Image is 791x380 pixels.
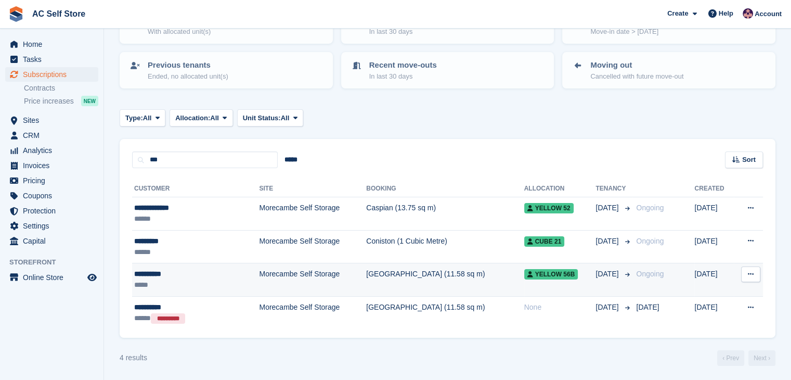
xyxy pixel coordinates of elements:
span: Unit Status: [243,113,281,123]
nav: Page [715,350,777,366]
a: menu [5,67,98,82]
th: Booking [366,181,524,197]
span: Online Store [23,270,85,285]
a: menu [5,158,98,173]
a: Preview store [86,271,98,284]
span: Analytics [23,143,85,158]
img: stora-icon-8386f47178a22dfd0bd8f6a31ec36ba5ce8667c1dd55bd0f319d3a0aa187defe.svg [8,6,24,22]
span: Settings [23,219,85,233]
td: Coniston (1 Cubic Metre) [366,230,524,263]
p: Recent move-outs [369,59,437,71]
a: menu [5,270,98,285]
th: Customer [132,181,259,197]
a: Previous tenants Ended, no allocated unit(s) [121,53,332,87]
p: Previous tenants [148,59,228,71]
p: Cancelled with future move-out [590,71,683,82]
span: All [143,113,152,123]
span: Allocation: [175,113,210,123]
p: Ended, no allocated unit(s) [148,71,228,82]
span: Sort [742,155,756,165]
th: Allocation [524,181,596,197]
span: Storefront [9,257,103,268]
span: Type: [125,113,143,123]
th: Site [259,181,366,197]
span: Ongoing [636,270,664,278]
a: menu [5,188,98,203]
span: Account [755,9,782,19]
td: [DATE] [694,197,734,231]
div: 4 results [120,352,147,363]
td: Morecambe Self Storage [259,197,366,231]
th: Created [694,181,734,197]
span: All [210,113,219,123]
button: Type: All [120,109,165,126]
span: All [281,113,290,123]
a: Previous [717,350,744,366]
td: [DATE] [694,296,734,329]
span: [DATE] [595,236,620,247]
span: Create [667,8,688,19]
button: Allocation: All [170,109,233,126]
span: Home [23,37,85,52]
span: Invoices [23,158,85,173]
span: Price increases [24,96,74,106]
span: Protection [23,204,85,218]
button: Unit Status: All [237,109,303,126]
span: Capital [23,234,85,248]
a: menu [5,143,98,158]
span: CRM [23,128,85,143]
div: NEW [81,96,98,106]
p: Moving out [590,59,683,71]
img: Ted Cox [743,8,753,19]
a: menu [5,128,98,143]
td: [GEOGRAPHIC_DATA] (11.58 sq m) [366,296,524,329]
a: menu [5,234,98,248]
a: menu [5,113,98,128]
a: menu [5,37,98,52]
a: Price increases NEW [24,95,98,107]
span: Help [719,8,733,19]
span: Sites [23,113,85,128]
td: Morecambe Self Storage [259,230,366,263]
p: Move-in date > [DATE] [590,27,665,37]
td: Caspian (13.75 sq m) [366,197,524,231]
div: None [524,302,596,313]
span: [DATE] [595,202,620,213]
span: [DATE] [636,303,659,311]
span: Pricing [23,173,85,188]
a: Moving out Cancelled with future move-out [563,53,774,87]
a: menu [5,52,98,67]
a: menu [5,219,98,233]
span: Cube 21 [524,236,565,247]
span: Ongoing [636,204,664,212]
span: Yellow 56b [524,269,578,280]
p: In last 30 days [369,71,437,82]
a: Contracts [24,83,98,93]
span: Tasks [23,52,85,67]
span: Ongoing [636,237,664,245]
td: Morecambe Self Storage [259,263,366,297]
a: Recent move-outs In last 30 days [342,53,553,87]
span: Coupons [23,188,85,203]
a: menu [5,204,98,218]
th: Tenancy [595,181,632,197]
td: [GEOGRAPHIC_DATA] (11.58 sq m) [366,263,524,297]
span: Subscriptions [23,67,85,82]
td: Morecambe Self Storage [259,296,366,329]
a: AC Self Store [28,5,89,22]
p: In last 30 days [369,27,432,37]
td: [DATE] [694,230,734,263]
a: Next [748,350,775,366]
td: [DATE] [694,263,734,297]
span: [DATE] [595,269,620,280]
span: [DATE] [595,302,620,313]
a: menu [5,173,98,188]
span: Yellow 52 [524,203,574,213]
p: With allocated unit(s) [148,27,211,37]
